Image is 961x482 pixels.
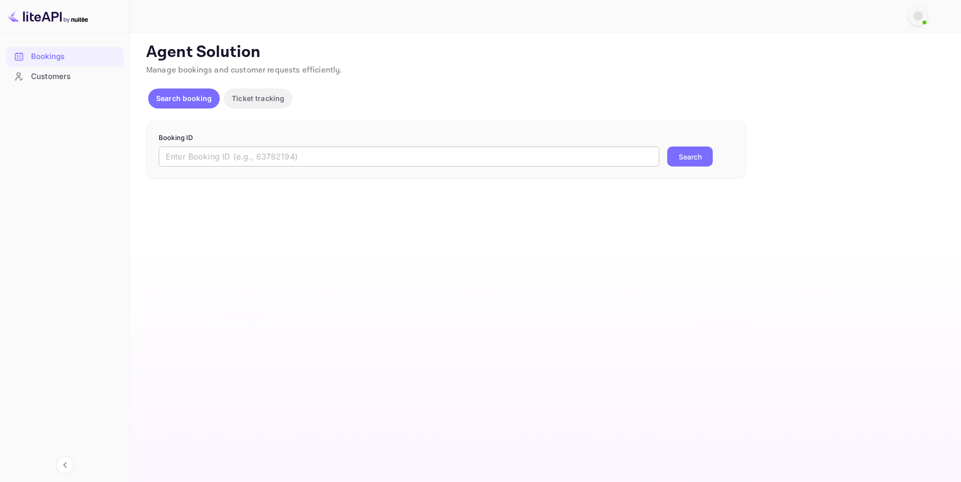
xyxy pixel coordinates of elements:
div: Bookings [31,51,119,62]
a: Customers [6,67,124,85]
button: Collapse navigation [56,456,74,474]
img: LiteAPI logo [8,8,88,24]
div: Customers [31,71,119,82]
p: Booking ID [159,133,734,143]
span: Manage bookings and customer requests efficiently. [146,65,342,75]
input: Enter Booking ID (e.g., 63782194) [159,146,659,166]
p: Agent Solution [146,42,943,62]
p: Search booking [156,93,212,103]
p: Ticket tracking [232,93,284,103]
div: Customers [6,67,124,86]
button: Search [667,146,713,166]
div: Bookings [6,47,124,66]
a: Bookings [6,47,124,65]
